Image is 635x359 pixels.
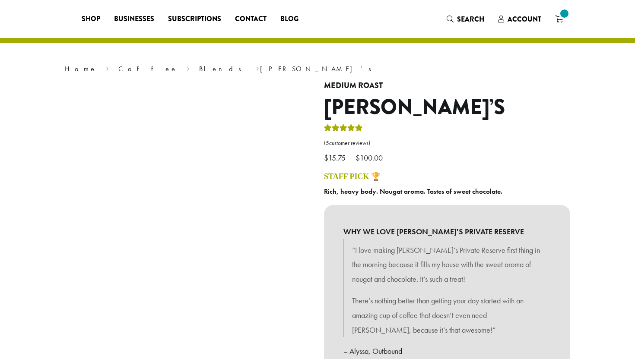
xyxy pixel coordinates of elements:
[352,293,542,337] p: There’s nothing better than getting your day started with an amazing cup of coffee that doesn’t e...
[106,61,109,74] span: ›
[228,12,273,26] a: Contact
[356,153,360,163] span: $
[273,12,305,26] a: Blog
[235,14,267,25] span: Contact
[75,12,107,26] a: Shop
[457,14,484,24] span: Search
[161,12,228,26] a: Subscriptions
[324,139,570,148] a: (5customer reviews)
[114,14,154,25] span: Businesses
[65,64,570,74] nav: Breadcrumb
[107,12,161,26] a: Businesses
[324,81,570,91] h4: Medium Roast
[324,95,570,120] h1: [PERSON_NAME]’s
[256,61,259,74] span: ›
[324,153,328,163] span: $
[343,224,551,239] b: WHY WE LOVE [PERSON_NAME]'S PRIVATE RESERVE
[324,123,363,136] div: Rated 5.00 out of 5
[491,12,548,26] a: Account
[118,64,178,73] a: Coffee
[324,172,381,181] a: STAFF PICK 🏆
[82,14,100,25] span: Shop
[199,64,247,73] a: Blends
[508,14,541,24] span: Account
[343,344,551,359] p: – Alyssa, Outbound
[326,139,329,147] span: 5
[352,243,542,287] p: “I love making [PERSON_NAME]’s Private Reserve first thing in the morning because it fills my hou...
[168,14,221,25] span: Subscriptions
[349,153,354,163] span: –
[65,64,97,73] a: Home
[187,61,190,74] span: ›
[356,153,385,163] bdi: 100.00
[280,14,298,25] span: Blog
[324,153,348,163] bdi: 15.75
[440,12,491,26] a: Search
[324,187,502,196] b: Rich, heavy body. Nougat aroma. Tastes of sweet chocolate.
